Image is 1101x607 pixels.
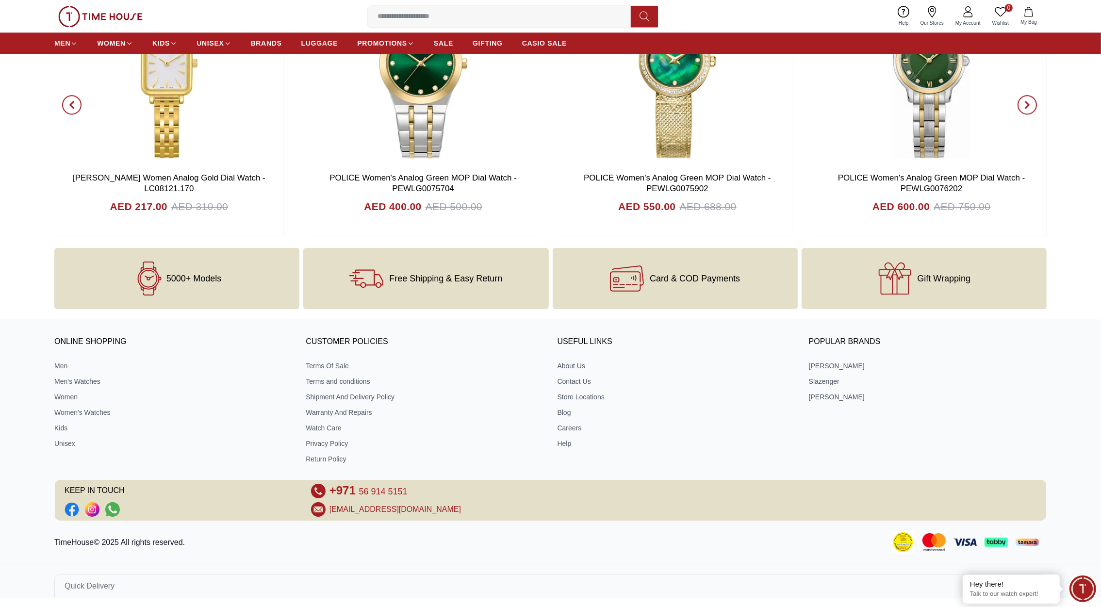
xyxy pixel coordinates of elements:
[364,199,421,214] h4: AED 400.00
[85,502,99,517] a: Social Link
[891,531,915,554] img: Consumer Payment
[54,377,292,386] a: Men's Watches
[558,335,795,349] h3: USEFUL LINKS
[473,38,503,48] span: GIFTING
[329,504,461,515] a: [EMAIL_ADDRESS][DOMAIN_NAME]
[65,484,297,498] span: KEEP IN TOUCH
[1069,575,1096,602] div: Chat Widget
[306,335,543,349] h3: CUSTOMER POLICIES
[65,502,79,517] a: Social Link
[809,335,1047,349] h3: Popular Brands
[893,4,915,29] a: Help
[918,274,971,283] span: Gift Wrapping
[985,538,1008,547] img: Tabby Payment
[953,539,977,546] img: Visa
[558,377,795,386] a: Contact Us
[97,38,126,48] span: WOMEN
[251,38,282,48] span: BRANDS
[618,199,675,214] h4: AED 550.00
[584,173,771,193] a: POLICE Women's Analog Green MOP Dial Watch - PEWLG0075902
[58,6,143,27] img: ...
[679,199,736,214] span: AED 688.00
[895,19,913,27] span: Help
[1017,18,1041,26] span: My Bag
[54,439,292,448] a: Unisex
[197,38,224,48] span: UNISEX
[558,423,795,433] a: Careers
[986,4,1015,29] a: 0Wishlist
[915,4,950,29] a: Our Stores
[97,34,133,52] a: WOMEN
[54,38,70,48] span: MEN
[306,361,543,371] a: Terms Of Sale
[988,19,1013,27] span: Wishlist
[306,439,543,448] a: Privacy Policy
[306,454,543,464] a: Return Policy
[357,34,414,52] a: PROMOTIONS
[838,173,1025,193] a: POLICE Women's Analog Green MOP Dial Watch - PEWLG0076202
[522,38,567,48] span: CASIO SALE
[197,34,231,52] a: UNISEX
[54,335,292,349] h3: ONLINE SHOPPING
[171,199,228,214] span: AED 310.00
[306,392,543,402] a: Shipment And Delivery Policy
[54,34,78,52] a: MEN
[934,199,990,214] span: AED 750.00
[558,361,795,371] a: About Us
[1015,5,1043,28] button: My Bag
[952,19,985,27] span: My Account
[110,199,167,214] h4: AED 217.00
[65,502,79,517] li: Facebook
[152,38,170,48] span: KIDS
[54,574,1047,598] button: Quick Delivery
[105,502,120,517] a: Social Link
[152,34,177,52] a: KIDS
[872,199,930,214] h4: AED 600.00
[426,199,482,214] span: AED 500.00
[522,34,567,52] a: CASIO SALE
[306,423,543,433] a: Watch Care
[54,392,292,402] a: Women
[357,38,407,48] span: PROMOTIONS
[251,34,282,52] a: BRANDS
[1005,4,1013,12] span: 0
[970,590,1052,598] p: Talk to our watch expert!
[65,580,115,592] span: Quick Delivery
[166,274,222,283] span: 5000+ Models
[917,19,948,27] span: Our Stores
[306,377,543,386] a: Terms and conditions
[434,34,453,52] a: SALE
[558,392,795,402] a: Store Locations
[54,423,292,433] a: Kids
[306,408,543,417] a: Warranty And Repairs
[54,537,189,548] p: TimeHouse© 2025 All rights reserved.
[650,274,740,283] span: Card & COD Payments
[329,484,408,498] a: +971 56 914 5151
[809,392,1047,402] a: [PERSON_NAME]
[473,34,503,52] a: GIFTING
[434,38,453,48] span: SALE
[329,173,517,193] a: POLICE Women's Analog Green MOP Dial Watch - PEWLG0075704
[970,579,1052,589] div: Hey there!
[1016,539,1039,546] img: Tamara Payment
[809,377,1047,386] a: Slazenger
[359,487,407,496] span: 56 914 5151
[558,408,795,417] a: Blog
[389,274,502,283] span: Free Shipping & Easy Return
[73,173,265,193] a: [PERSON_NAME] Women Analog Gold Dial Watch - LC08121.170
[301,38,338,48] span: LUGGAGE
[922,533,946,551] img: Mastercard
[54,361,292,371] a: Men
[54,408,292,417] a: Women's Watches
[809,361,1047,371] a: [PERSON_NAME]
[301,34,338,52] a: LUGGAGE
[558,439,795,448] a: Help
